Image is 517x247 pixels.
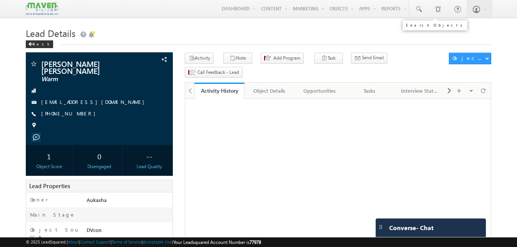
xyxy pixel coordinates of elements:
button: Send Email [351,53,387,64]
div: 0 [78,149,120,163]
span: Lead Details [26,27,75,39]
span: Send Email [362,54,384,61]
a: [EMAIL_ADDRESS][DOMAIN_NAME] [41,98,148,105]
label: Main Stage [30,211,75,218]
span: [PERSON_NAME] [PERSON_NAME] [41,60,132,74]
a: Interview Status [395,83,445,99]
button: Add Program [261,53,304,64]
button: Activity [185,53,214,64]
span: Warm [41,75,132,83]
a: Back [26,40,57,47]
span: Lead Properties [29,182,70,190]
a: Terms of Service [112,239,142,244]
span: Converse - Chat [389,224,433,231]
span: Add Program [273,55,300,62]
button: Task [314,53,343,64]
a: Opportunities [295,83,345,99]
div: Search Objects [406,23,464,27]
a: Activity History [194,83,244,99]
div: Interview Status [401,86,438,95]
button: Object Actions [449,53,491,64]
div: Back [26,40,53,48]
div: -- [128,149,171,163]
a: About [68,239,79,244]
div: Activity History [200,87,239,94]
span: [PHONE_NUMBER] [41,110,99,118]
span: Call Feedback - Lead [197,69,239,76]
div: DVcon [85,226,172,237]
div: 1 [28,149,70,163]
span: 77978 [249,239,261,245]
div: Object Score [28,163,70,170]
div: Disengaged [78,163,120,170]
span: Your Leadsquared Account Number is [173,239,261,245]
img: carter-drag [378,224,384,230]
img: Custom Logo [26,2,58,15]
a: Object Details [244,83,294,99]
div: Opportunities [301,86,338,95]
a: Acceptable Use [143,239,172,244]
label: Object Source [30,226,79,240]
button: Call Feedback - Lead [185,67,243,78]
div: Tasks [351,86,388,95]
span: © 2025 LeadSquared | | | | | [26,239,261,246]
label: Owner [30,196,48,203]
div: Object Details [251,86,288,95]
div: Object Actions [452,55,485,62]
div: Lead Quality [128,163,171,170]
span: Aukasha [87,197,107,203]
button: Note [223,53,252,64]
a: Contact Support [80,239,110,244]
a: Tasks [345,83,395,99]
